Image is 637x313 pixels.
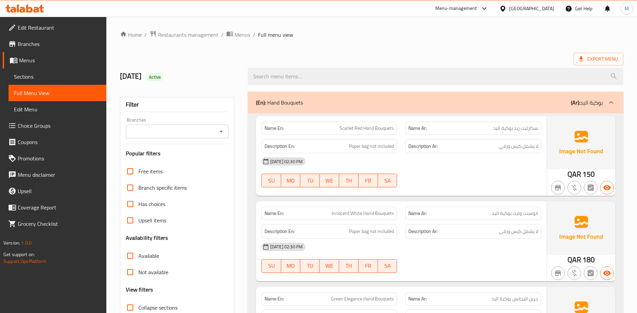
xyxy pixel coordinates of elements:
[408,125,427,132] strong: Name Ar:
[264,176,278,186] span: SU
[256,97,266,108] b: (En):
[381,261,395,271] span: SA
[359,259,378,273] button: FR
[138,184,187,192] span: Branch specific items
[3,183,106,199] a: Upsell
[3,238,20,247] span: Version:
[349,227,394,236] span: Paper bag not included
[264,227,295,236] strong: Description En:
[264,210,284,217] strong: Name En:
[547,201,615,254] img: Ae5nvW7+0k+MAAAAAElFTkSuQmCC
[339,259,359,273] button: TH
[9,101,106,118] a: Edit Menu
[359,174,378,187] button: FR
[331,295,394,302] span: Green Elegance Hand Bouquets
[408,295,427,302] strong: Name Ar:
[14,105,101,113] span: Edit Menu
[138,303,178,312] span: Collapse sections
[248,92,623,113] div: (En): Hand Bouquets(Ar):بوكية اليد
[339,174,359,187] button: TH
[303,176,317,186] span: TU
[3,167,106,183] a: Menu disclaimer
[9,85,106,101] a: Full Menu View
[567,266,581,280] button: Purchased item
[408,142,438,151] strong: Description Ar:
[126,97,228,112] div: Filter
[551,266,565,280] button: Not branch specific item
[584,181,597,194] button: Not has choices
[264,261,278,271] span: SU
[14,73,101,81] span: Sections
[349,142,394,151] span: Paper bag not included
[408,210,427,217] strong: Name Ar:
[378,174,397,187] button: SA
[14,89,101,97] span: Full Menu View
[234,31,250,39] span: Menus
[3,250,35,259] span: Get support on:
[3,150,106,167] a: Promotions
[567,181,581,194] button: Purchased item
[120,31,142,39] a: Home
[150,30,218,39] a: Restaurants management
[253,31,255,39] li: /
[3,118,106,134] a: Choice Groups
[600,181,614,194] button: Available
[18,40,101,48] span: Branches
[381,176,395,186] span: SA
[248,68,623,85] input: search
[582,168,595,181] span: 150
[21,238,32,247] span: 1.0.0
[361,176,375,186] span: FR
[261,174,281,187] button: SU
[264,142,295,151] strong: Description En:
[126,150,228,157] h3: Popular filters
[221,31,224,39] li: /
[18,24,101,32] span: Edit Restaurant
[146,74,164,80] span: Active
[146,73,164,81] div: Active
[332,210,394,217] span: Innocent White Hand Bouquets
[18,171,101,179] span: Menu disclaimer
[268,244,305,250] span: [DATE] 02:30 PM
[499,227,538,236] span: لا يشمل كيس ورقي
[138,167,163,175] span: Free items
[574,53,623,65] span: Export Menu
[138,268,168,276] span: Not available
[579,55,618,63] span: Export Menu
[625,5,629,12] span: M
[18,220,101,228] span: Grocery Checklist
[322,261,336,271] span: WE
[3,19,106,36] a: Edit Restaurant
[378,259,397,273] button: SA
[281,174,301,187] button: MO
[18,154,101,162] span: Promotions
[258,31,293,39] span: Full menu view
[320,259,339,273] button: WE
[120,71,240,81] h2: [DATE]
[138,252,159,260] span: Available
[18,122,101,130] span: Choice Groups
[18,203,101,212] span: Coverage Report
[342,261,356,271] span: TH
[300,259,320,273] button: TU
[339,125,394,132] span: Scarlet Red Hand Bouquets
[284,261,298,271] span: MO
[3,199,106,216] a: Coverage Report
[567,168,581,181] span: QAR
[216,127,226,136] button: Open
[3,257,47,266] a: Support.OpsPlatform
[342,176,356,186] span: TH
[303,261,317,271] span: TU
[284,176,298,186] span: MO
[264,295,284,302] strong: Name En:
[499,142,538,151] span: لا يشمل كيس ورقي
[491,295,538,302] span: جرين اليجانس بوكية اليد
[571,98,603,107] p: بوكية اليد
[226,30,250,39] a: Menus
[408,227,438,236] strong: Description Ar:
[509,5,554,12] div: [GEOGRAPHIC_DATA]
[3,36,106,52] a: Branches
[322,176,336,186] span: WE
[3,216,106,232] a: Grocery Checklist
[361,261,375,271] span: FR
